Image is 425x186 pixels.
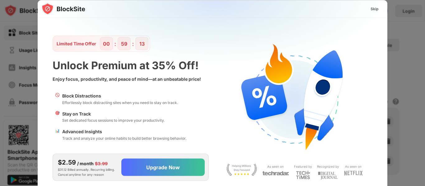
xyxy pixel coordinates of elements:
div: 📊 [55,128,60,141]
img: light-netflix.svg [344,171,363,176]
div: / month [77,160,94,167]
div: Advanced Insights [62,128,186,135]
div: Skip [371,6,379,12]
img: light-techtimes.svg [296,171,310,179]
div: $3.99 [95,160,108,167]
div: As seen on [267,163,284,169]
div: As seen on [345,163,362,169]
div: Upgrade Now [146,164,180,170]
img: light-techradar.svg [262,171,289,176]
div: Track and analyze your online habits to build better browsing behavior. [62,135,186,141]
div: Featured by [294,163,312,169]
div: Recognized by [317,163,339,169]
img: light-digital-journal.svg [318,171,338,181]
div: $2.59 [58,158,76,167]
img: light-stay-focus.svg [226,163,257,176]
div: $31.12 Billed annually. Recurring billing. Cancel anytime for any reason [58,158,116,177]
